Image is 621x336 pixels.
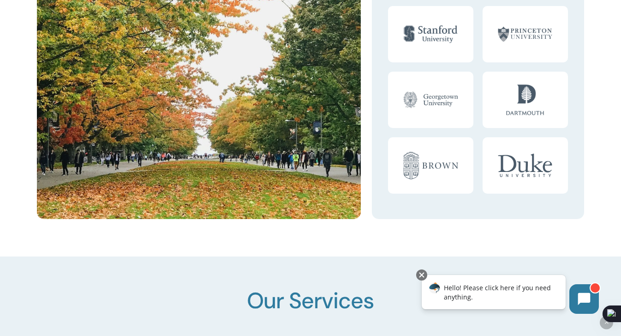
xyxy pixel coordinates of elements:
[247,286,374,315] span: Our Services
[396,137,466,194] img: Brown
[490,6,560,62] img: Princeton
[490,137,560,194] img: Duke
[396,6,466,62] img: Stanford
[412,268,608,323] iframe: Chatbot
[396,72,466,128] img: Georgetown
[490,72,560,128] img: Dartmouth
